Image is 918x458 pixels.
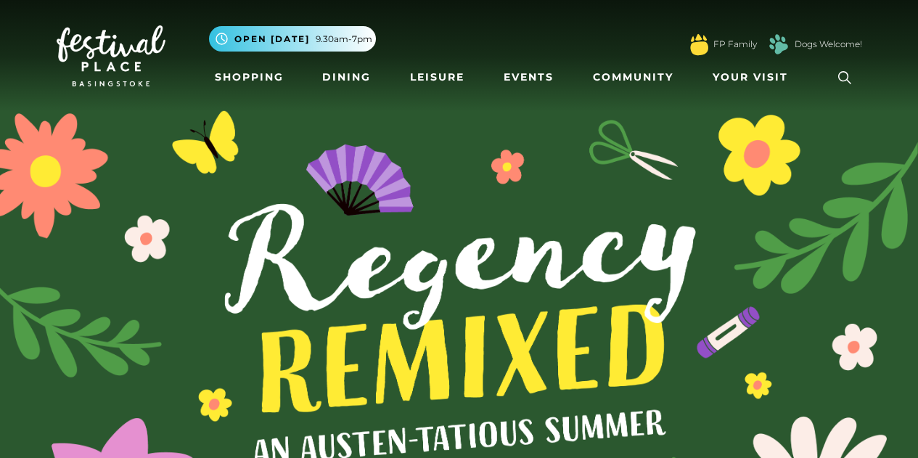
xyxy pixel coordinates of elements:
a: Your Visit [707,64,801,91]
a: Events [498,64,560,91]
button: Open [DATE] 9.30am-7pm [209,26,376,52]
span: 9.30am-7pm [316,33,372,46]
img: Festival Place Logo [57,25,165,86]
a: Leisure [404,64,470,91]
a: Dining [316,64,377,91]
a: Dogs Welcome! [795,38,862,51]
a: FP Family [713,38,757,51]
span: Open [DATE] [234,33,310,46]
span: Your Visit [713,70,788,85]
a: Shopping [209,64,290,91]
a: Community [587,64,679,91]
